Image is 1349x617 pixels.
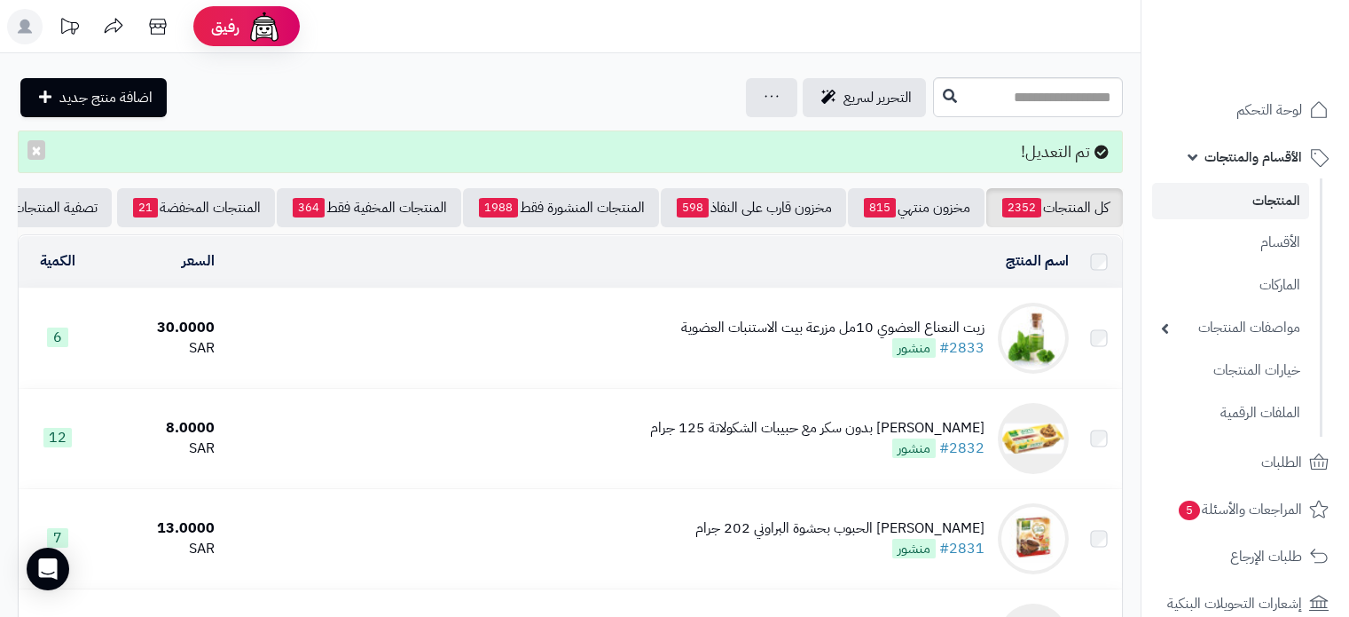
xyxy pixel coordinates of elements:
[293,198,325,218] span: 364
[892,539,936,558] span: منشور
[1152,309,1309,347] a: مواصفات المنتجات
[27,548,69,590] div: Open Intercom Messenger
[695,518,984,539] div: [PERSON_NAME] الحبوب بحشوة البراوني 202 جرام
[1236,98,1302,123] span: لوحة التحكم
[1204,145,1302,170] span: الأقسام والمنتجات
[986,188,1123,227] a: كل المنتجات2352
[998,503,1069,574] img: جولن بسكويت الحبوب بحشوة البراوني 202 جرام
[1152,441,1338,484] a: الطلبات
[59,87,153,108] span: اضافة منتج جديد
[47,528,68,548] span: 7
[40,250,75,272] a: الكمية
[1152,266,1309,305] a: الماركات
[848,188,984,227] a: مخزون منتهي815
[939,337,984,359] a: #2833
[463,188,659,227] a: المنتجات المنشورة فقط1988
[12,197,98,218] span: تصفية المنتجات
[1152,535,1338,578] a: طلبات الإرجاع
[117,188,275,227] a: المنتجات المخفضة21
[939,538,984,559] a: #2831
[1177,497,1302,522] span: المراجعات والأسئلة
[998,303,1069,374] img: زيت النعناع العضوي 10مل مزرعة بيت الاستنبات العضوية
[1179,501,1200,520] span: 5
[20,78,167,117] a: اضافة منتج جديد
[998,403,1069,474] img: جولن زيرو كوكيز بدون سكر مع حبيبات الشكولاتة 125 جرام
[661,188,846,227] a: مخزون قارب على النفاذ598
[1152,183,1309,219] a: المنتجات
[803,78,926,117] a: التحرير لسريع
[939,438,984,459] a: #2832
[892,338,936,358] span: منشور
[1152,352,1309,390] a: خيارات المنتجات
[1002,198,1041,218] span: 2352
[1230,544,1302,569] span: طلبات الإرجاع
[182,250,215,272] a: السعر
[133,198,158,218] span: 21
[677,198,709,218] span: 598
[247,9,282,44] img: ai-face.png
[47,9,91,49] a: تحديثات المنصة
[104,518,215,539] div: 13.0000
[211,16,239,37] span: رفيق
[864,198,896,218] span: 815
[843,87,912,108] span: التحرير لسريع
[479,198,518,218] span: 1988
[1152,394,1309,432] a: الملفات الرقمية
[1006,250,1069,272] a: اسم المنتج
[892,439,936,458] span: منشور
[650,418,984,439] div: [PERSON_NAME] بدون سكر مع حبيبات الشكولاتة 125 جرام
[1261,450,1302,475] span: الطلبات
[43,428,72,447] span: 12
[104,439,215,459] div: SAR
[104,318,215,338] div: 30.0000
[277,188,461,227] a: المنتجات المخفية فقط364
[104,338,215,359] div: SAR
[27,140,45,160] button: ×
[104,418,215,439] div: 8.0000
[1167,591,1302,616] span: إشعارات التحويلات البنكية
[681,318,984,338] div: زيت النعناع العضوي 10مل مزرعة بيت الاستنبات العضوية
[104,539,215,559] div: SAR
[47,328,68,347] span: 6
[18,131,1123,173] div: تم التعديل!
[1152,488,1338,531] a: المراجعات والأسئلة5
[1152,224,1309,262] a: الأقسام
[1152,89,1338,131] a: لوحة التحكم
